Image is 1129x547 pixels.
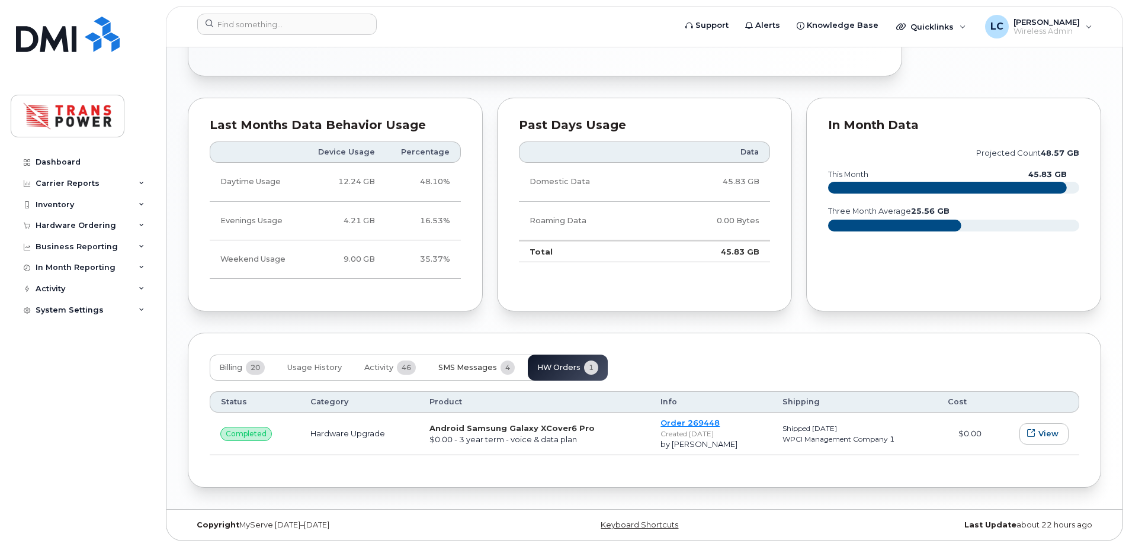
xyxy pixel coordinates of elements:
div: Created [DATE] [660,429,761,439]
div: MyServe [DATE]–[DATE] [188,520,492,530]
td: 35.37% [386,240,461,279]
tspan: 48.57 GB [1041,149,1079,157]
td: 12.24 GB [302,163,386,201]
a: Order 269448 [660,418,720,427]
text: three month average [827,207,950,215]
span: Usage History [287,363,342,372]
a: Keyboard Shortcuts [601,520,678,529]
span: Support [695,20,729,31]
input: Find something... [197,14,377,35]
span: Alerts [755,20,780,31]
span: 20 [246,361,265,375]
td: Domestic Data [519,163,660,201]
text: this month [827,170,868,179]
div: WPCI Management Company 1 [782,434,926,444]
span: Info [660,397,677,407]
tr: Friday from 6:00pm to Monday 8:00am [210,240,461,279]
td: Roaming Data [519,202,660,240]
td: 9.00 GB [302,240,386,279]
div: Shipped [DATE] [782,423,926,433]
span: Billing [219,363,242,372]
div: Liam Crichton [977,15,1101,38]
td: Weekend Usage [210,240,302,279]
text: 45.83 GB [1028,170,1067,179]
text: projected count [976,149,1079,157]
span: Category [310,397,348,407]
span: 46 [397,361,416,375]
td: 45.83 GB [660,163,770,201]
span: Shipping [782,397,820,407]
span: Status [221,397,247,407]
th: Device Usage [302,141,386,163]
td: 45.83 GB [660,240,770,263]
span: Knowledge Base [807,20,878,31]
div: null&#013; [220,427,272,441]
td: 16.53% [386,202,461,240]
div: Past Days Usage [519,120,770,131]
td: 4.21 GB [302,202,386,240]
td: Total [519,240,660,263]
span: Activity [364,363,393,372]
td: $0.00 [937,413,992,455]
th: Data [660,141,770,163]
span: $0.00 - 3 year term - voice & data plan [429,435,577,444]
span: LC [990,20,1003,34]
button: View [1019,423,1069,445]
span: Cost [948,397,967,407]
div: Last Months Data Behavior Usage [210,120,461,131]
td: Hardware Upgrade [300,413,419,455]
div: In Month Data [828,120,1079,131]
a: Alerts [737,14,788,37]
strong: Last Update [964,520,1016,529]
span: Quicklinks [910,22,954,31]
span: Wireless Admin [1013,27,1080,36]
tspan: 25.56 GB [911,207,950,215]
span: [PERSON_NAME] [1013,17,1080,27]
div: by [PERSON_NAME] [660,439,761,450]
strong: Copyright [197,520,239,529]
span: Product [429,397,462,407]
span: 4 [501,361,515,375]
td: 0.00 Bytes [660,202,770,240]
td: 48.10% [386,163,461,201]
th: Percentage [386,141,461,163]
span: SMS Messages [438,363,497,372]
span: View [1038,428,1059,439]
td: Evenings Usage [210,202,302,240]
div: about 22 hours ago [797,520,1101,530]
td: Daytime Usage [210,163,302,201]
span: completed [226,429,267,439]
a: Knowledge Base [788,14,887,37]
tr: Weekdays from 6:00pm to 8:00am [210,202,461,240]
div: Quicklinks [888,15,974,38]
a: Support [677,14,737,37]
strong: Android Samsung Galaxy XCover6 Pro [429,423,595,433]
